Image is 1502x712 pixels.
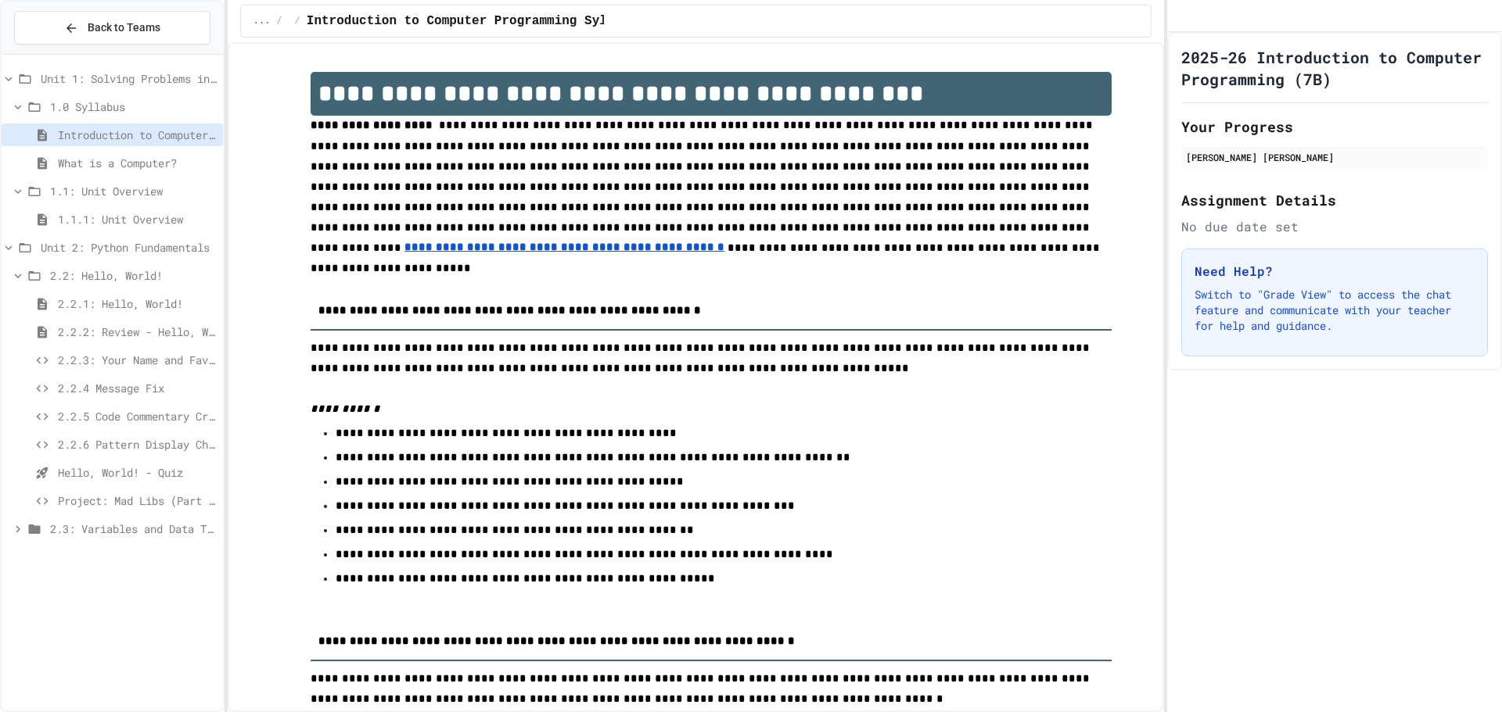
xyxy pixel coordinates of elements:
[50,183,217,199] span: 1.1: Unit Overview
[58,380,217,396] span: 2.2.4 Message Fix
[50,521,217,537] span: 2.3: Variables and Data Types
[1186,150,1483,164] div: [PERSON_NAME] [PERSON_NAME]
[50,98,217,115] span: 1.0 Syllabus
[253,15,271,27] span: ...
[58,155,217,171] span: What is a Computer?
[58,464,217,481] span: Hello, World! - Quiz
[14,11,210,45] button: Back to Teams
[58,436,217,453] span: 2.2.6 Pattern Display Challenge
[58,492,217,509] span: Project: Mad Libs (Part 1)
[1181,217,1488,236] div: No due date set
[58,352,217,368] span: 2.2.3: Your Name and Favorite Movie
[50,267,217,284] span: 2.2: Hello, World!
[307,12,645,30] span: Introduction to Computer Programming Syllabus
[58,295,217,312] span: 2.2.1: Hello, World!
[276,15,282,27] span: /
[1195,287,1475,334] p: Switch to "Grade View" to access the chat feature and communicate with your teacher for help and ...
[58,211,217,227] span: 1.1.1: Unit Overview
[1181,46,1488,90] h1: 2025-26 Introduction to Computer Programming (7B)
[58,127,217,143] span: Introduction to Computer Programming Syllabus
[1181,116,1488,138] h2: Your Progress
[88,20,160,36] span: Back to Teams
[58,324,217,340] span: 2.2.2: Review - Hello, World!
[1195,262,1475,281] h3: Need Help?
[295,15,300,27] span: /
[1181,189,1488,211] h2: Assignment Details
[41,70,217,87] span: Unit 1: Solving Problems in Computer Science
[41,239,217,256] span: Unit 2: Python Fundamentals
[58,408,217,424] span: 2.2.5 Code Commentary Creator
